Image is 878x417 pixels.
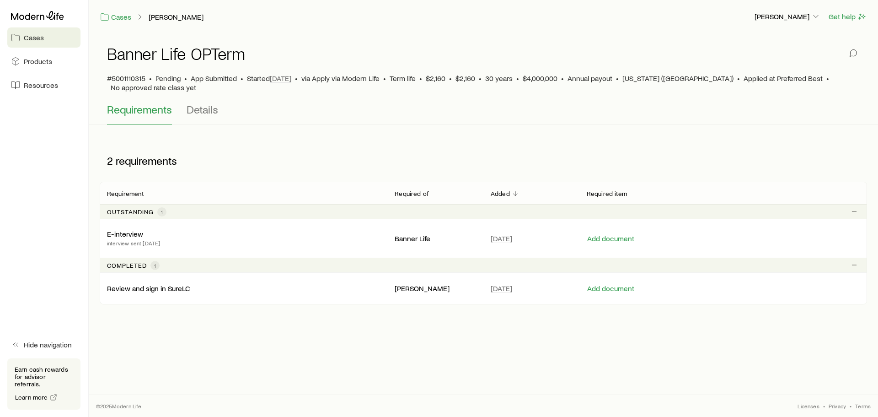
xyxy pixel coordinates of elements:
[107,103,860,125] div: Application details tabs
[107,154,113,167] span: 2
[855,402,871,410] a: Terms
[587,284,635,293] button: Add document
[270,74,291,83] span: [DATE]
[96,402,142,410] p: © 2025 Modern Life
[455,74,475,83] span: $2,160
[561,74,564,83] span: •
[383,74,386,83] span: •
[241,74,243,83] span: •
[7,335,80,355] button: Hide navigation
[754,11,821,22] button: [PERSON_NAME]
[100,12,132,22] a: Cases
[419,74,422,83] span: •
[107,44,245,63] h1: Banner Life OPTerm
[155,74,181,83] p: Pending
[107,74,145,83] span: #5001110315
[187,103,218,116] span: Details
[301,74,380,83] span: via Apply via Modern Life
[24,340,72,349] span: Hide navigation
[587,234,635,243] button: Add document
[823,402,825,410] span: •
[7,358,80,410] div: Earn cash rewards for advisor referrals.Learn more
[449,74,452,83] span: •
[111,83,196,92] span: No approved rate class yet
[395,284,476,293] p: [PERSON_NAME]
[116,154,177,167] span: requirements
[744,74,823,83] span: Applied at Preferred Best
[107,190,144,197] p: Requirement
[107,238,160,248] p: interview sent [DATE]
[479,74,482,83] span: •
[7,27,80,48] a: Cases
[15,366,73,388] p: Earn cash rewards for advisor referrals.
[755,12,820,21] p: [PERSON_NAME]
[395,190,429,197] p: Required of
[247,74,291,83] p: Started
[516,74,519,83] span: •
[7,51,80,71] a: Products
[24,81,58,90] span: Resources
[184,74,187,83] span: •
[567,74,612,83] span: Annual payout
[15,394,48,401] span: Learn more
[798,402,819,410] a: Licenses
[491,234,512,243] span: [DATE]
[107,229,143,238] p: E-interview
[426,74,445,83] span: $2,160
[616,74,619,83] span: •
[107,262,147,269] p: Completed
[107,103,172,116] span: Requirements
[149,74,152,83] span: •
[24,33,44,42] span: Cases
[154,262,156,269] span: 1
[587,190,627,197] p: Required item
[390,74,416,83] span: Term life
[148,13,204,22] a: [PERSON_NAME]
[395,234,476,243] p: Banner Life
[7,75,80,95] a: Resources
[828,11,867,22] button: Get help
[295,74,298,83] span: •
[491,190,510,197] p: Added
[829,402,846,410] a: Privacy
[24,57,52,66] span: Products
[523,74,557,83] span: $4,000,000
[850,402,851,410] span: •
[491,284,512,293] span: [DATE]
[107,208,154,216] p: Outstanding
[107,284,190,293] p: Review and sign in SureLC
[826,74,829,83] span: •
[191,74,237,83] span: App Submitted
[737,74,740,83] span: •
[485,74,513,83] span: 30 years
[161,208,163,216] span: 1
[622,74,733,83] span: [US_STATE] ([GEOGRAPHIC_DATA])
